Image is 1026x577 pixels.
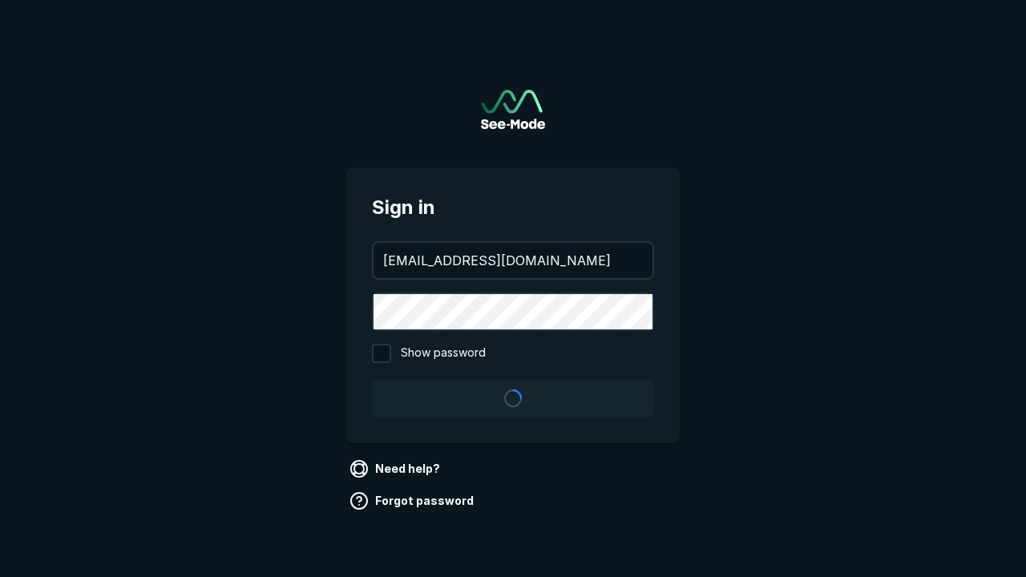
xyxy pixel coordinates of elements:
span: Sign in [372,193,654,222]
img: See-Mode Logo [481,90,545,129]
a: Forgot password [346,488,480,514]
a: Need help? [346,456,446,482]
a: Go to sign in [481,90,545,129]
input: your@email.com [374,243,652,278]
span: Show password [401,344,486,363]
